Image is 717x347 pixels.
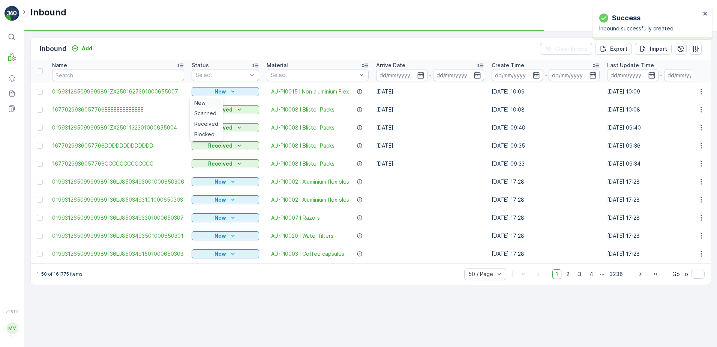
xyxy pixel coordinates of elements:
[37,215,43,221] div: Toggle Row Selected
[612,13,640,23] p: Success
[271,178,349,186] span: AU-PI0002 I Aluminium flexibles
[488,209,603,227] td: [DATE] 17:28
[4,309,19,314] span: v 1.51.0
[607,69,658,81] input: dd/mm/yyyy
[192,177,259,186] button: New
[703,11,708,18] button: close
[37,197,43,203] div: Toggle Row Selected
[574,269,585,279] span: 3
[429,71,432,80] p: -
[607,62,654,69] p: Last Update Time
[52,214,184,222] a: 01993126509999989136LJ8503493301000650307
[52,196,184,204] a: 01993126509999989136LJ8503493101000650303
[196,71,247,79] p: Select
[194,120,218,128] span: Received
[672,270,688,278] span: Go To
[606,269,626,279] span: 3236
[37,89,43,95] div: Toggle Row Selected
[376,62,405,69] p: Arrive Date
[192,159,259,168] button: Received
[549,69,600,81] input: dd/mm/yyyy
[372,83,488,101] td: [DATE]
[52,142,184,149] a: 1677029936057766DDDDDDDDDDDDD
[600,269,604,279] p: ...
[488,227,603,245] td: [DATE] 17:28
[192,231,259,240] button: New
[30,6,66,18] p: Inbound
[82,45,92,52] p: Add
[52,250,184,258] a: 01993126509999989136LJ8503491501000650303
[488,119,603,137] td: [DATE] 09:40
[376,69,427,81] input: dd/mm/yyyy
[488,83,603,101] td: [DATE] 10:09
[214,178,226,186] p: New
[208,160,232,167] p: Received
[208,142,232,149] p: Received
[214,250,226,258] p: New
[271,124,334,131] a: AU-PI0008 I Blister Packs
[492,69,543,81] input: dd/mm/yyyy
[37,251,43,257] div: Toggle Row Selected
[488,173,603,191] td: [DATE] 17:28
[52,232,184,240] a: 01993126509999989136LJ8503493501000650301
[52,88,184,95] a: 019931265099999891ZX2501627301000655007
[544,71,547,80] p: -
[37,161,43,167] div: Toggle Row Selected
[488,155,603,173] td: [DATE] 09:33
[271,106,334,113] a: AU-PI0008 I Blister Packs
[190,96,223,141] ul: New
[271,196,349,204] a: AU-PI0002 I Aluminium flexibles
[37,143,43,149] div: Toggle Row Selected
[192,213,259,222] button: New
[214,88,226,95] p: New
[650,45,667,53] p: Import
[6,322,18,334] div: MM
[488,137,603,155] td: [DATE] 09:35
[192,123,259,132] button: Received
[271,232,333,240] a: AU-PI0020 I Water filters
[271,88,349,95] a: AU-PI0015 I Non aluminium Flex
[52,160,184,167] a: 1677029936057766CCCCCCCCCCCCC
[610,45,627,53] p: Export
[52,106,184,113] a: 1677029936057766EEEEEEEEEEEEE
[192,249,259,258] button: New
[599,25,700,32] p: Inbound successfully created
[52,124,184,131] a: 019931265099999891ZX2501132301000655004
[192,87,259,96] button: New
[271,142,334,149] a: AU-PI0008 I Blister Packs
[37,125,43,131] div: Toggle Row Selected
[4,315,19,341] button: MM
[192,62,209,69] p: Status
[194,110,216,117] span: Scanned
[271,214,320,222] a: AU-PI0007 I Razors
[271,250,344,258] a: AU-PI0003 I Coffee capsules
[552,269,561,279] span: 1
[192,141,259,150] button: Received
[40,44,67,54] p: Inbound
[37,107,43,113] div: Toggle Row Selected
[488,191,603,209] td: [DATE] 17:28
[37,179,43,185] div: Toggle Row Selected
[635,43,672,55] button: Import
[52,62,67,69] p: Name
[267,62,288,69] p: Material
[68,44,95,53] button: Add
[37,271,82,277] p: 1-50 of 161775 items
[372,155,488,173] td: [DATE]
[52,178,184,186] a: 01993126509999989136LJ8503493001000650306
[488,245,603,263] td: [DATE] 17:28
[372,137,488,155] td: [DATE]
